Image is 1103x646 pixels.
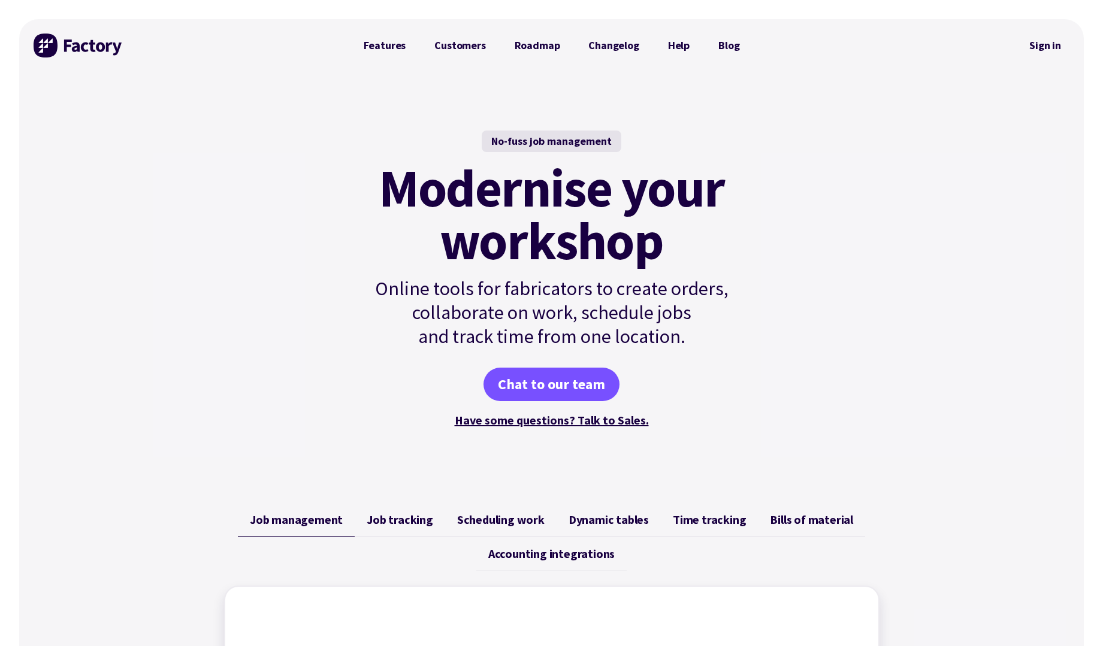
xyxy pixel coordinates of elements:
span: Job tracking [367,512,433,527]
div: No-fuss job management [482,131,621,152]
span: Scheduling work [457,512,545,527]
a: Features [349,34,421,57]
a: Changelog [574,34,653,57]
span: Accounting integrations [488,547,615,561]
span: Time tracking [673,512,746,527]
a: Sign in [1021,32,1069,59]
nav: Secondary Navigation [1021,32,1069,59]
a: Customers [420,34,500,57]
a: Roadmap [500,34,575,57]
a: Blog [704,34,754,57]
nav: Primary Navigation [349,34,754,57]
a: Help [654,34,704,57]
a: Chat to our team [483,368,620,401]
p: Online tools for fabricators to create orders, collaborate on work, schedule jobs and track time ... [349,277,754,348]
img: Factory [34,34,123,57]
span: Job management [250,512,343,527]
mark: Modernise your workshop [379,162,724,267]
a: Have some questions? Talk to Sales. [455,413,649,427]
span: Bills of material [770,512,853,527]
span: Dynamic tables [569,512,649,527]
